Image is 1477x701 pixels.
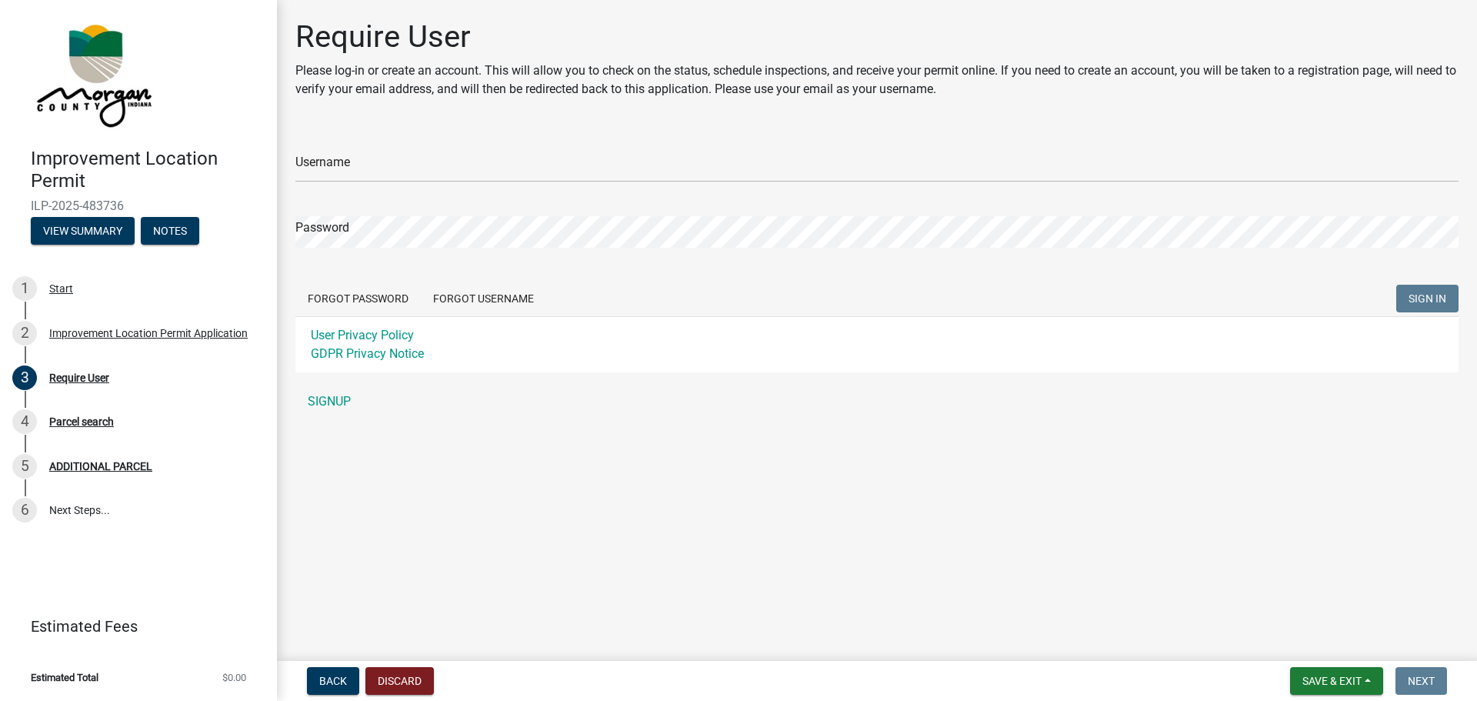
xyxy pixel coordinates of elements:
button: Discard [365,667,434,695]
div: Improvement Location Permit Application [49,328,248,339]
span: Estimated Total [31,673,98,683]
button: View Summary [31,217,135,245]
span: SIGN IN [1409,292,1446,305]
div: Start [49,283,73,294]
a: SIGNUP [295,386,1459,417]
img: Morgan County, Indiana [31,16,155,132]
button: Back [307,667,359,695]
span: Save & Exit [1302,675,1362,687]
p: Please log-in or create an account. This will allow you to check on the status, schedule inspecti... [295,62,1459,98]
button: Forgot Username [421,285,546,312]
div: 2 [12,321,37,345]
wm-modal-confirm: Summary [31,225,135,238]
button: Forgot Password [295,285,421,312]
h4: Improvement Location Permit [31,148,265,192]
div: 1 [12,276,37,301]
div: Require User [49,372,109,383]
wm-modal-confirm: Notes [141,225,199,238]
button: Save & Exit [1290,667,1383,695]
a: GDPR Privacy Notice [311,346,424,361]
div: ADDITIONAL PARCEL [49,461,152,472]
div: 5 [12,454,37,479]
span: Next [1408,675,1435,687]
a: User Privacy Policy [311,328,414,342]
button: Next [1395,667,1447,695]
div: 4 [12,409,37,434]
a: Estimated Fees [12,611,252,642]
span: $0.00 [222,673,246,683]
span: Back [319,675,347,687]
div: 3 [12,366,37,390]
button: Notes [141,217,199,245]
span: ILP-2025-483736 [31,199,246,213]
button: SIGN IN [1396,285,1459,312]
div: 6 [12,498,37,522]
div: Parcel search [49,416,114,427]
h1: Require User [295,18,1459,55]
